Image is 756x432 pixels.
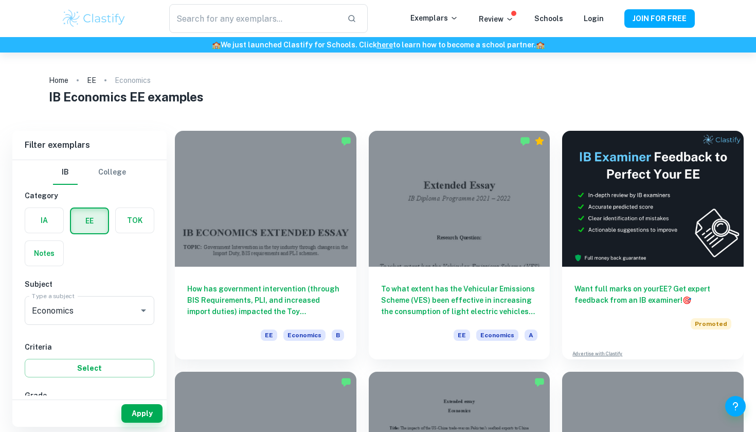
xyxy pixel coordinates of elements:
[25,279,154,290] h6: Subject
[212,41,221,49] span: 🏫
[32,291,75,300] label: Type a subject
[377,41,393,49] a: here
[572,350,622,357] a: Advertise with Clastify
[332,330,344,341] span: B
[454,330,470,341] span: EE
[87,73,96,88] a: EE
[562,131,744,267] img: Thumbnail
[562,131,744,359] a: Want full marks on yourEE? Get expert feedback from an IB examiner!PromotedAdvertise with Clastify
[341,136,351,146] img: Marked
[136,303,151,318] button: Open
[520,136,530,146] img: Marked
[25,241,63,266] button: Notes
[25,208,63,233] button: IA
[53,160,78,185] button: IB
[410,12,458,24] p: Exemplars
[624,9,695,28] button: JOIN FOR FREE
[61,8,127,29] img: Clastify logo
[115,75,151,86] p: Economics
[12,131,167,160] h6: Filter exemplars
[476,330,518,341] span: Economics
[25,390,154,401] h6: Grade
[525,330,537,341] span: A
[116,208,154,233] button: TOK
[574,283,731,306] h6: Want full marks on your EE ? Get expert feedback from an IB examiner!
[71,209,108,233] button: EE
[369,131,550,359] a: To what extent has the Vehicular Emissions Scheme (VES) been effective in increasing the consumpt...
[49,88,707,106] h1: IB Economics EE examples
[25,190,154,201] h6: Category
[534,14,563,23] a: Schools
[175,131,356,359] a: How has government intervention (through BIS Requirements, PLI, and increased import duties) impa...
[691,318,731,330] span: Promoted
[682,296,691,304] span: 🎯
[187,283,344,317] h6: How has government intervention (through BIS Requirements, PLI, and increased import duties) impa...
[2,39,754,50] h6: We just launched Clastify for Schools. Click to learn how to become a school partner.
[283,330,326,341] span: Economics
[536,41,545,49] span: 🏫
[534,136,545,146] div: Premium
[341,377,351,387] img: Marked
[381,283,538,317] h6: To what extent has the Vehicular Emissions Scheme (VES) been effective in increasing the consumpt...
[584,14,604,23] a: Login
[49,73,68,88] a: Home
[25,341,154,353] h6: Criteria
[121,404,163,423] button: Apply
[169,4,339,33] input: Search for any exemplars...
[479,13,514,25] p: Review
[53,160,126,185] div: Filter type choice
[534,377,545,387] img: Marked
[725,396,746,417] button: Help and Feedback
[261,330,277,341] span: EE
[25,359,154,377] button: Select
[98,160,126,185] button: College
